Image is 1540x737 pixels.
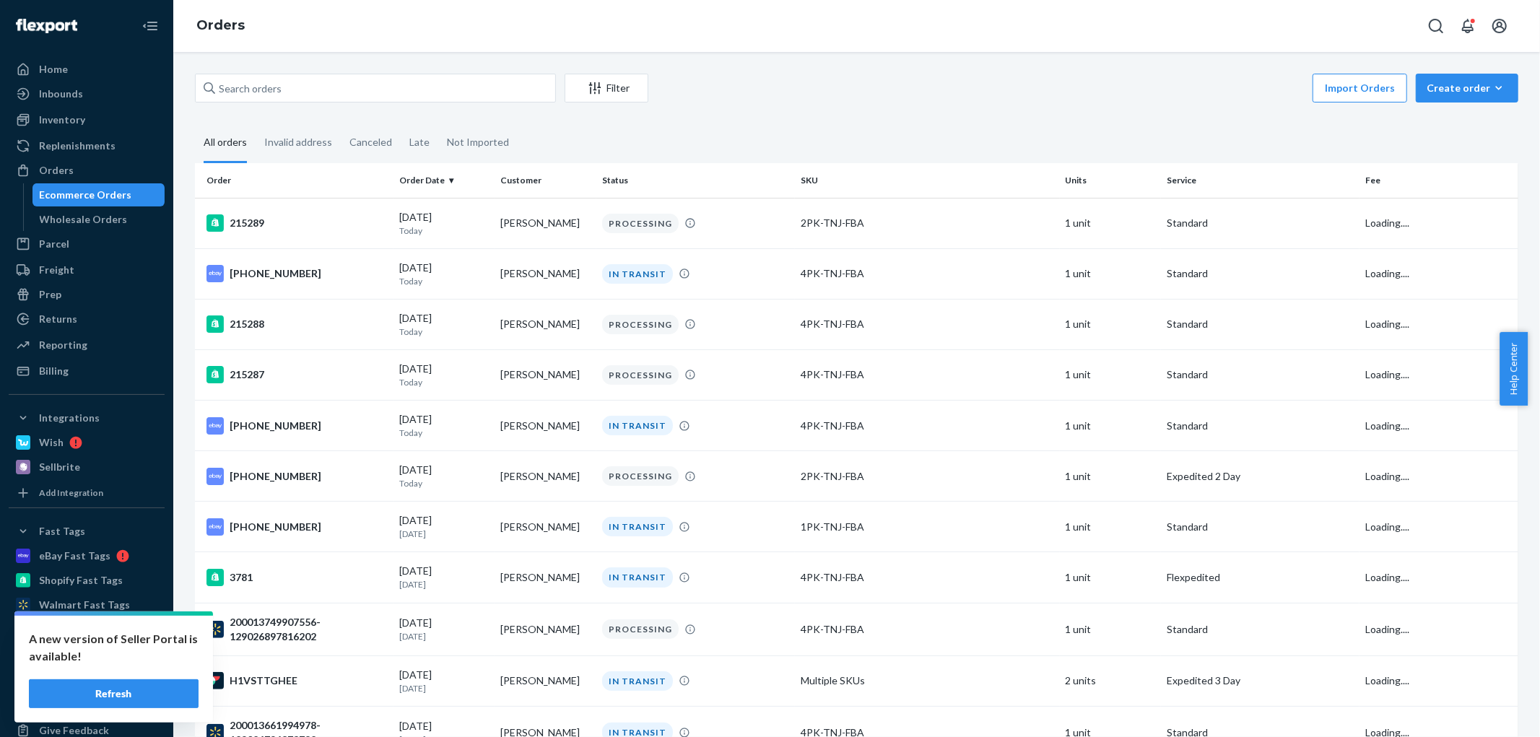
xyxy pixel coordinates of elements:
[399,224,490,237] p: Today
[495,299,596,349] td: [PERSON_NAME]
[399,616,490,642] div: [DATE]
[39,598,130,612] div: Walmart Fast Tags
[495,349,596,400] td: [PERSON_NAME]
[602,365,679,385] div: PROCESSING
[39,139,116,153] div: Replenishments
[1060,349,1162,400] td: 1 unit
[39,263,74,277] div: Freight
[801,266,1054,281] div: 4PK-TNJ-FBA
[596,163,795,198] th: Status
[206,214,388,232] div: 215289
[565,81,648,95] div: Filter
[602,264,673,284] div: IN TRANSIT
[602,517,673,536] div: IN TRANSIT
[9,258,165,282] a: Freight
[39,113,85,127] div: Inventory
[1360,349,1518,400] td: Loading....
[1416,74,1518,103] button: Create order
[39,338,87,352] div: Reporting
[399,376,490,388] p: Today
[1360,502,1518,552] td: Loading....
[409,123,430,161] div: Late
[1060,198,1162,248] td: 1 unit
[40,212,128,227] div: Wholesale Orders
[602,466,679,486] div: PROCESSING
[495,552,596,603] td: [PERSON_NAME]
[801,469,1054,484] div: 2PK-TNJ-FBA
[495,603,596,655] td: [PERSON_NAME]
[16,19,77,33] img: Flexport logo
[795,163,1060,198] th: SKU
[1500,332,1528,406] button: Help Center
[495,502,596,552] td: [PERSON_NAME]
[399,528,490,540] p: [DATE]
[206,265,388,282] div: [PHONE_NUMBER]
[39,435,64,450] div: Wish
[39,312,77,326] div: Returns
[1427,81,1508,95] div: Create order
[195,163,393,198] th: Order
[9,359,165,383] a: Billing
[206,518,388,536] div: [PHONE_NUMBER]
[9,406,165,429] button: Integrations
[393,163,495,198] th: Order Date
[1453,12,1482,40] button: Open notifications
[9,333,165,357] a: Reporting
[1060,502,1162,552] td: 1 unit
[40,188,132,202] div: Ecommerce Orders
[39,460,80,474] div: Sellbrite
[9,283,165,306] a: Prep
[1360,655,1518,706] td: Loading....
[1360,163,1518,198] th: Fee
[1167,520,1354,534] p: Standard
[399,326,490,338] p: Today
[9,108,165,131] a: Inventory
[9,308,165,331] a: Returns
[206,672,388,689] div: H1VSTTGHEE
[1167,570,1354,585] p: Flexpedited
[185,5,256,47] ol: breadcrumbs
[1060,248,1162,299] td: 1 unit
[801,622,1054,637] div: 4PK-TNJ-FBA
[195,74,556,103] input: Search orders
[349,123,392,161] div: Canceled
[447,123,509,161] div: Not Imported
[495,655,596,706] td: [PERSON_NAME]
[39,573,123,588] div: Shopify Fast Tags
[264,123,332,161] div: Invalid address
[29,679,199,708] button: Refresh
[495,401,596,451] td: [PERSON_NAME]
[29,630,199,665] p: A new version of Seller Portal is available!
[399,477,490,489] p: Today
[39,62,68,77] div: Home
[602,671,673,691] div: IN TRANSIT
[9,159,165,182] a: Orders
[1360,552,1518,603] td: Loading....
[399,463,490,489] div: [DATE]
[1060,163,1162,198] th: Units
[1360,603,1518,655] td: Loading....
[500,174,591,186] div: Customer
[9,593,165,616] a: Walmart Fast Tags
[39,549,110,563] div: eBay Fast Tags
[9,455,165,479] a: Sellbrite
[39,163,74,178] div: Orders
[206,417,388,435] div: [PHONE_NUMBER]
[9,484,165,502] a: Add Integration
[565,74,648,103] button: Filter
[9,694,165,718] a: Help Center
[801,570,1054,585] div: 4PK-TNJ-FBA
[1167,216,1354,230] p: Standard
[399,427,490,439] p: Today
[9,431,165,454] a: Wish
[399,682,490,694] p: [DATE]
[9,645,165,668] a: Settings
[1060,655,1162,706] td: 2 units
[399,513,490,540] div: [DATE]
[204,123,247,163] div: All orders
[399,261,490,287] div: [DATE]
[801,317,1054,331] div: 4PK-TNJ-FBA
[1485,12,1514,40] button: Open account menu
[105,10,157,23] span: Support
